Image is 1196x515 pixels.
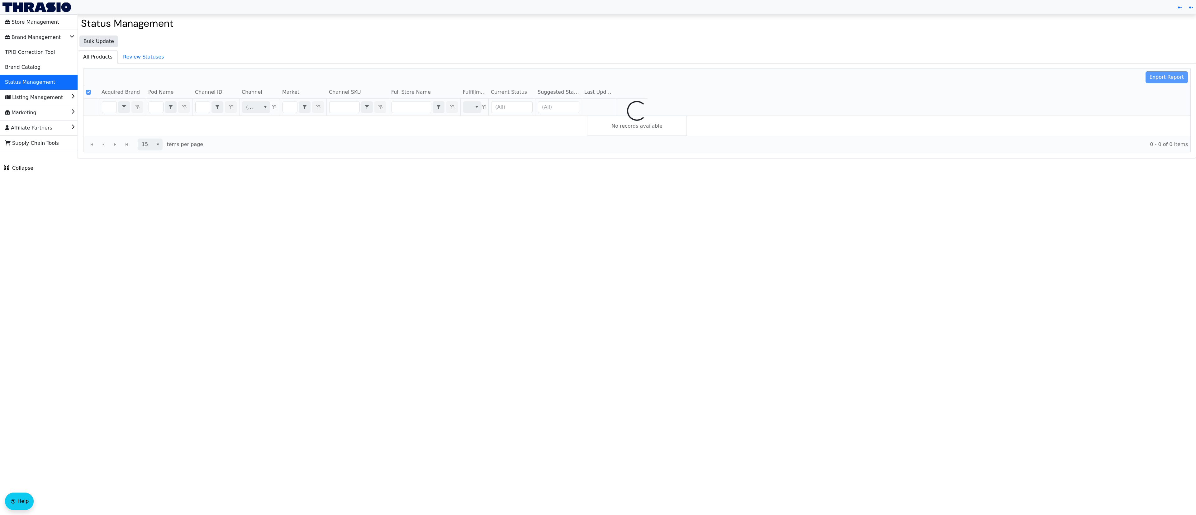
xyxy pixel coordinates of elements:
h2: Status Management [81,17,1193,29]
button: Bulk Update [79,35,118,47]
span: Review Statuses [118,51,169,63]
span: Supply Chain Tools [5,138,59,148]
span: Brand Catalog [5,62,40,72]
span: TPID Correction Tool [5,47,55,57]
span: Bulk Update [83,38,114,45]
span: Marketing [5,108,36,118]
span: All Products [78,51,117,63]
span: Store Management [5,17,59,27]
span: Status Management [5,77,55,87]
span: Brand Management [5,32,61,42]
button: Help floatingactionbutton [5,493,34,510]
span: Affiliate Partners [5,123,52,133]
img: Thrasio Logo [2,2,71,12]
span: Listing Management [5,92,63,102]
span: Collapse [4,164,33,172]
span: Help [17,498,29,505]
